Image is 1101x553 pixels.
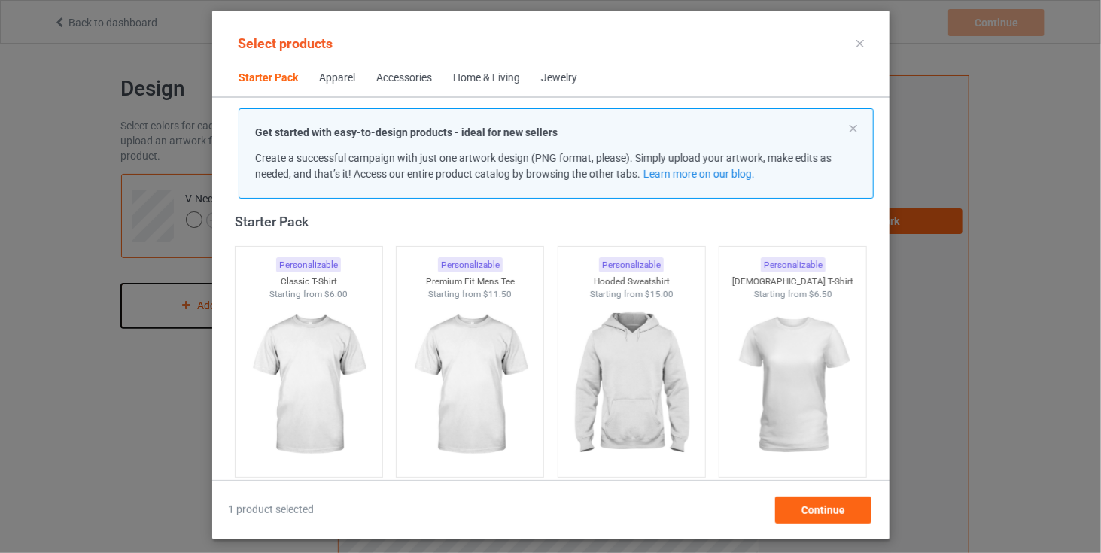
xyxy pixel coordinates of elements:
[376,71,432,86] div: Accessories
[719,275,866,288] div: [DEMOGRAPHIC_DATA] T-Shirt
[725,301,860,469] img: regular.jpg
[234,213,873,230] div: Starter Pack
[644,289,673,299] span: $15.00
[437,257,502,273] div: Personalizable
[397,275,543,288] div: Premium Fit Mens Tee
[483,289,512,299] span: $11.50
[453,71,520,86] div: Home & Living
[558,288,704,301] div: Starting from
[228,60,309,96] span: Starter Pack
[564,301,698,469] img: regular.jpg
[238,35,333,51] span: Select products
[558,275,704,288] div: Hooded Sweatshirt
[774,497,871,524] div: Continue
[255,152,832,180] span: Create a successful campaign with just one artwork design (PNG format, please). Simply upload you...
[276,257,341,273] div: Personalizable
[808,289,832,299] span: $6.50
[324,289,348,299] span: $6.00
[719,288,866,301] div: Starting from
[397,288,543,301] div: Starting from
[541,71,577,86] div: Jewelry
[241,301,376,469] img: regular.jpg
[643,168,754,180] a: Learn more on our blog.
[235,275,382,288] div: Classic T-Shirt
[801,504,844,516] span: Continue
[255,126,558,138] strong: Get started with easy-to-design products - ideal for new sellers
[599,257,664,273] div: Personalizable
[319,71,355,86] div: Apparel
[235,288,382,301] div: Starting from
[403,301,537,469] img: regular.jpg
[760,257,825,273] div: Personalizable
[228,503,314,518] span: 1 product selected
